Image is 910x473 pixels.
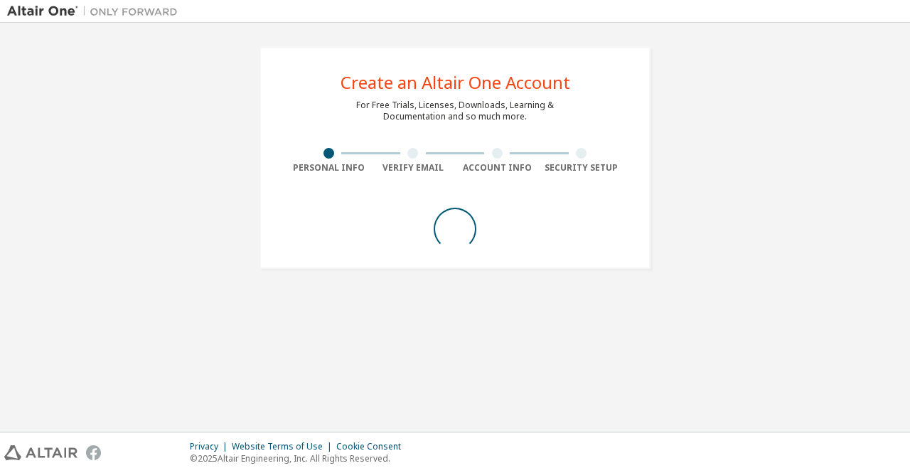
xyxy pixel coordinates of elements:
[336,441,409,452] div: Cookie Consent
[371,162,456,174] div: Verify Email
[232,441,336,452] div: Website Terms of Use
[4,445,77,460] img: altair_logo.svg
[455,162,540,174] div: Account Info
[356,100,554,122] div: For Free Trials, Licenses, Downloads, Learning & Documentation and so much more.
[190,452,409,464] p: © 2025 Altair Engineering, Inc. All Rights Reserved.
[341,74,570,91] div: Create an Altair One Account
[86,445,101,460] img: facebook.svg
[540,162,624,174] div: Security Setup
[190,441,232,452] div: Privacy
[287,162,371,174] div: Personal Info
[7,4,185,18] img: Altair One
